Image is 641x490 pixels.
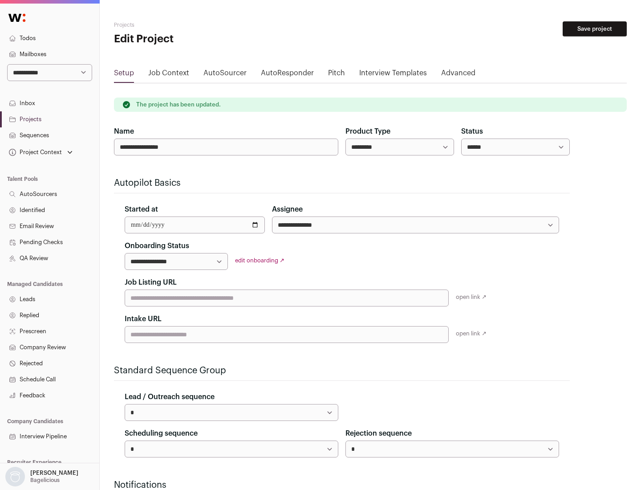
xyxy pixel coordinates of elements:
p: The project has been updated. [136,101,221,108]
img: nopic.png [5,467,25,486]
h2: Standard Sequence Group [114,364,570,377]
label: Name [114,126,134,137]
label: Scheduling sequence [125,428,198,439]
a: Job Context [148,68,189,82]
a: edit onboarding ↗ [235,257,284,263]
label: Product Type [345,126,390,137]
img: Wellfound [4,9,30,27]
label: Rejection sequence [345,428,412,439]
button: Save project [563,21,627,37]
label: Intake URL [125,314,162,324]
label: Started at [125,204,158,215]
label: Onboarding Status [125,241,189,251]
a: AutoSourcer [203,68,247,82]
a: AutoResponder [261,68,314,82]
a: Interview Templates [359,68,427,82]
h2: Projects [114,21,285,29]
a: Setup [114,68,134,82]
label: Job Listing URL [125,277,177,288]
button: Open dropdown [4,467,80,486]
a: Pitch [328,68,345,82]
h2: Autopilot Basics [114,177,570,189]
p: [PERSON_NAME] [30,470,78,477]
a: Advanced [441,68,475,82]
label: Status [461,126,483,137]
h1: Edit Project [114,32,285,46]
label: Lead / Outreach sequence [125,392,215,402]
div: Project Context [7,149,62,156]
button: Open dropdown [7,146,74,159]
p: Bagelicious [30,477,60,484]
label: Assignee [272,204,303,215]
